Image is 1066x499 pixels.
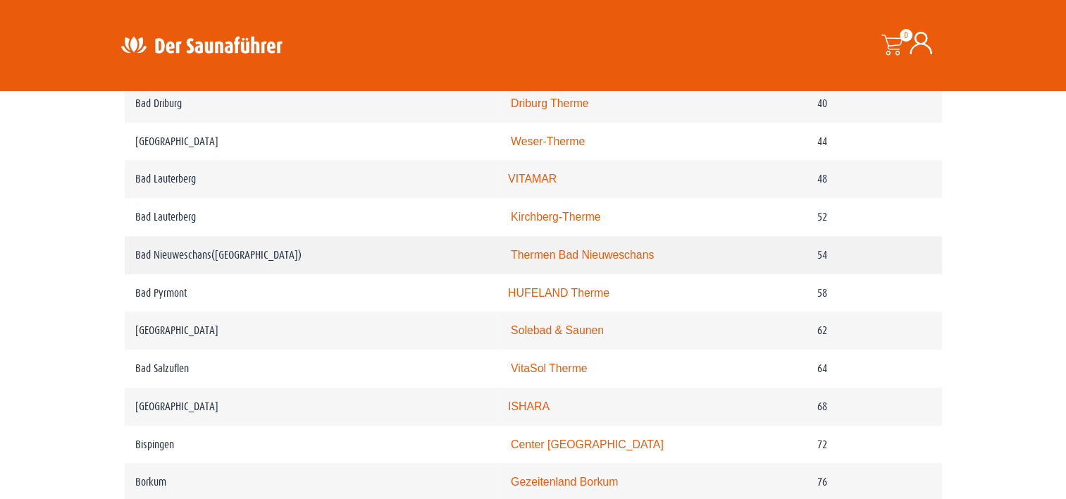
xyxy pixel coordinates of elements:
[511,211,601,223] a: Kirchberg-Therme
[125,160,498,198] td: Bad Lauterberg
[508,287,609,299] a: HUFELAND Therme
[125,85,498,123] td: Bad Driburg
[807,160,942,198] td: 48
[511,135,585,147] a: Weser-Therme
[511,438,664,450] a: Center [GEOGRAPHIC_DATA]
[807,123,942,161] td: 44
[511,97,589,109] a: Driburg Therme
[125,426,498,464] td: Bispingen
[807,426,942,464] td: 72
[511,249,654,261] a: Thermen Bad Nieuweschans
[807,85,942,123] td: 40
[125,312,498,350] td: [GEOGRAPHIC_DATA]
[508,173,557,185] a: VITAMAR
[125,236,498,274] td: Bad Nieuweschans([GEOGRAPHIC_DATA])
[807,312,942,350] td: 62
[125,350,498,388] td: Bad Salzuflen
[125,123,498,161] td: [GEOGRAPHIC_DATA]
[900,29,912,42] span: 0
[511,476,618,488] a: Gezeitenland Borkum
[807,350,942,388] td: 64
[125,274,498,312] td: Bad Pyrmont
[807,388,942,426] td: 68
[511,324,604,336] a: Solebad & Saunen
[508,400,550,412] a: ISHARA
[807,198,942,236] td: 52
[125,198,498,236] td: Bad Lauterberg
[125,388,498,426] td: [GEOGRAPHIC_DATA]
[511,362,588,374] a: VitaSol Therme
[807,236,942,274] td: 54
[807,274,942,312] td: 58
